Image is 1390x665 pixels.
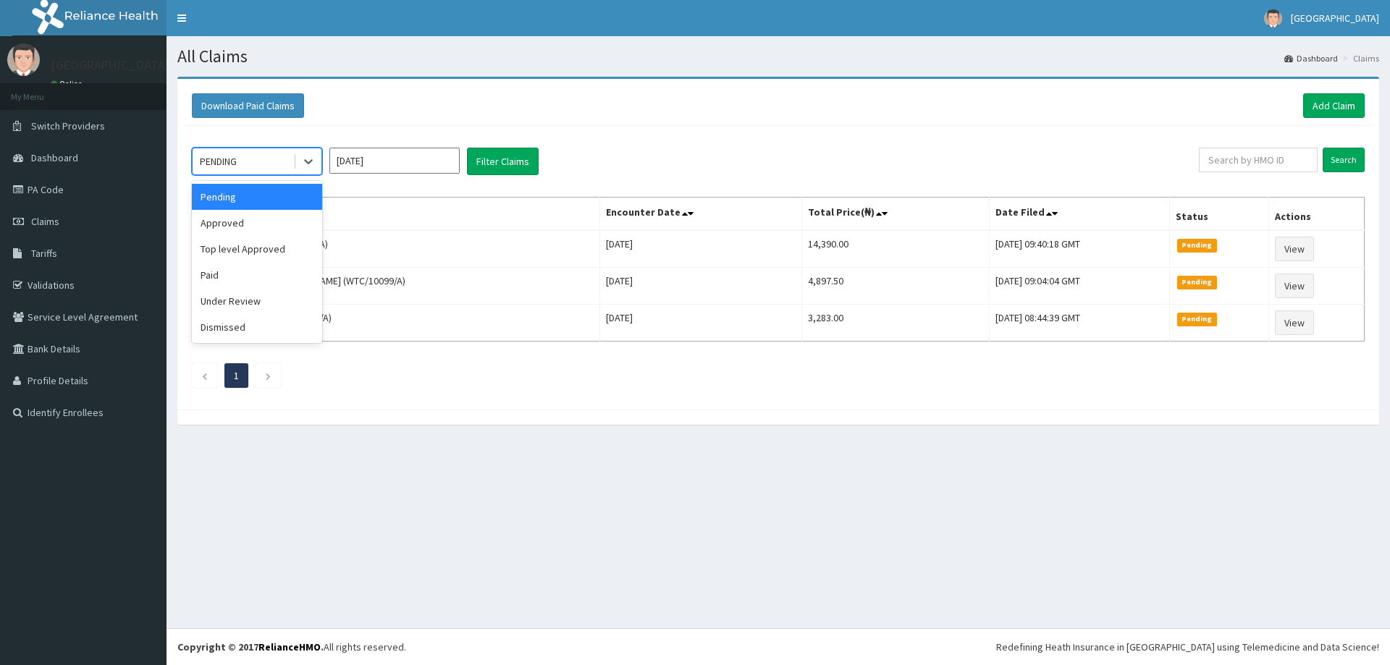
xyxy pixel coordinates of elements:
[600,198,802,231] th: Encounter Date
[600,268,802,305] td: [DATE]
[467,148,539,175] button: Filter Claims
[234,369,239,382] a: Page 1 is your current page
[600,305,802,342] td: [DATE]
[1264,9,1282,27] img: User Image
[192,184,322,210] div: Pending
[1177,313,1217,326] span: Pending
[600,230,802,268] td: [DATE]
[192,262,322,288] div: Paid
[1268,198,1364,231] th: Actions
[1275,237,1314,261] a: View
[192,93,304,118] button: Download Paid Claims
[989,305,1169,342] td: [DATE] 08:44:39 GMT
[1170,198,1269,231] th: Status
[996,640,1379,654] div: Redefining Heath Insurance in [GEOGRAPHIC_DATA] using Telemedicine and Data Science!
[329,148,460,174] input: Select Month and Year
[31,215,59,228] span: Claims
[1303,93,1365,118] a: Add Claim
[1339,52,1379,64] li: Claims
[265,369,271,382] a: Next page
[192,288,322,314] div: Under Review
[51,59,170,72] p: [GEOGRAPHIC_DATA]
[177,47,1379,66] h1: All Claims
[1323,148,1365,172] input: Search
[193,305,600,342] td: [PERSON_NAME] (LOA/10002/A)
[31,119,105,132] span: Switch Providers
[7,43,40,76] img: User Image
[167,628,1390,665] footer: All rights reserved.
[201,369,208,382] a: Previous page
[31,151,78,164] span: Dashboard
[1291,12,1379,25] span: [GEOGRAPHIC_DATA]
[51,79,85,89] a: Online
[989,198,1169,231] th: Date Filed
[1284,52,1338,64] a: Dashboard
[802,268,989,305] td: 4,897.50
[989,268,1169,305] td: [DATE] 09:04:04 GMT
[1177,239,1217,252] span: Pending
[200,154,237,169] div: PENDING
[1199,148,1318,172] input: Search by HMO ID
[193,198,600,231] th: Name
[31,247,57,260] span: Tariffs
[192,210,322,236] div: Approved
[258,640,321,653] a: RelianceHMO
[177,640,324,653] strong: Copyright © 2017 .
[192,314,322,340] div: Dismissed
[802,230,989,268] td: 14,390.00
[192,236,322,262] div: Top level Approved
[193,230,600,268] td: [PERSON_NAME] (ICN/10014/A)
[1177,276,1217,289] span: Pending
[193,268,600,305] td: [PERSON_NAME] [PERSON_NAME] (WTC/10099/A)
[802,198,989,231] th: Total Price(₦)
[802,305,989,342] td: 3,283.00
[1275,310,1314,335] a: View
[1275,274,1314,298] a: View
[989,230,1169,268] td: [DATE] 09:40:18 GMT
